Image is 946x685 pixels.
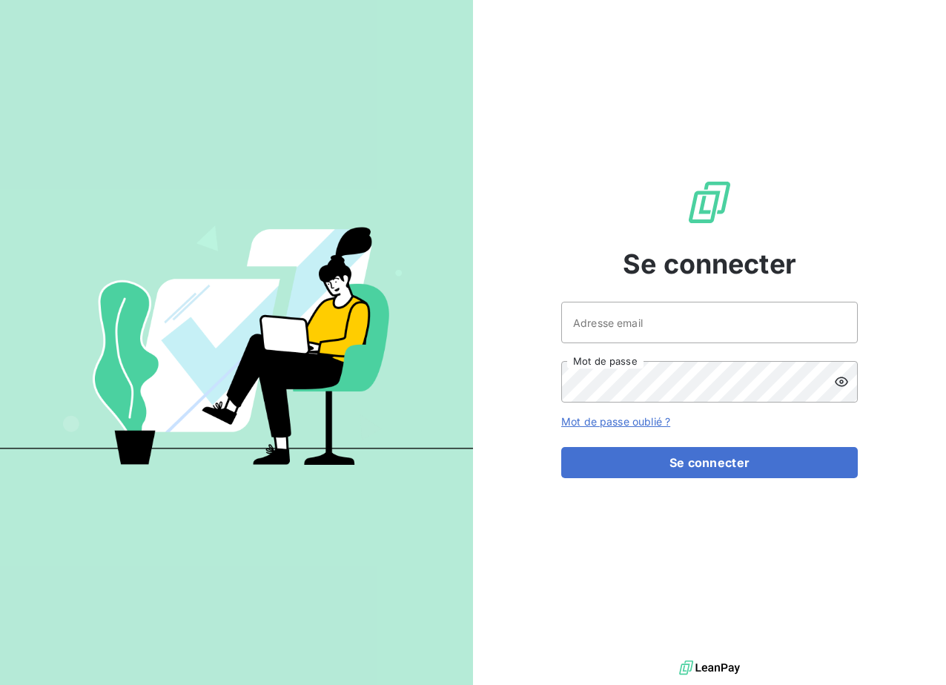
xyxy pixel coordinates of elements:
[679,657,740,679] img: logo
[623,244,796,284] span: Se connecter
[686,179,733,226] img: Logo LeanPay
[561,415,670,428] a: Mot de passe oublié ?
[561,447,858,478] button: Se connecter
[561,302,858,343] input: placeholder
